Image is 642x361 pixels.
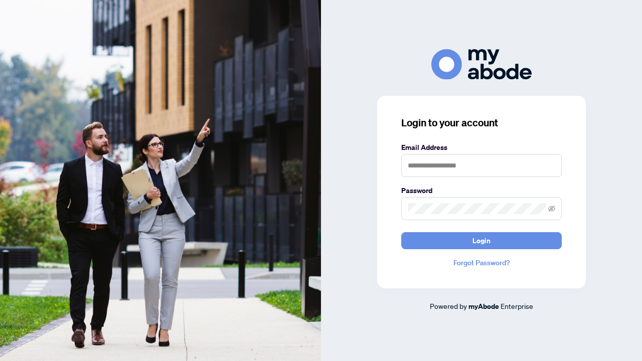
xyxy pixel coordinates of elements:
[401,116,562,130] h3: Login to your account
[431,49,532,80] img: ma-logo
[430,301,467,310] span: Powered by
[548,205,555,212] span: eye-invisible
[472,233,491,249] span: Login
[401,257,562,268] a: Forgot Password?
[501,301,533,310] span: Enterprise
[401,142,562,153] label: Email Address
[401,232,562,249] button: Login
[468,301,499,312] a: myAbode
[401,185,562,196] label: Password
